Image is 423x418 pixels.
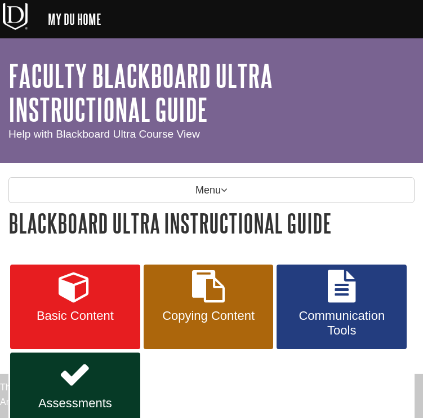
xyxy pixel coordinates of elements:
h1: Blackboard Ultra Instructional Guide [8,209,415,237]
span: Communication Tools [285,309,398,338]
span: Copying Content [152,309,265,323]
span: Assessments [19,396,132,411]
a: Communication Tools [277,265,407,349]
a: Faculty Blackboard Ultra Instructional Guide [8,58,273,127]
span: Help with Blackboard Ultra Course View [8,128,200,140]
img: Davenport University Logo [3,3,28,30]
span: Basic Content [19,309,132,323]
p: Menu [8,177,415,203]
a: Basic Content [10,265,140,349]
a: Copying Content [144,265,274,349]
